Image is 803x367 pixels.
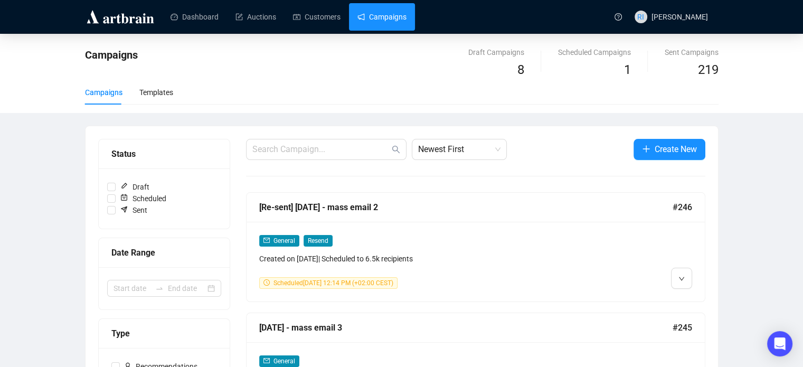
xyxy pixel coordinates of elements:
[698,62,719,77] span: 219
[259,201,673,214] div: [Re-sent] [DATE] - mass email 2
[116,204,152,216] span: Sent
[468,46,524,58] div: Draft Campaigns
[259,253,582,265] div: Created on [DATE] | Scheduled to 6.5k recipients
[85,49,138,61] span: Campaigns
[114,283,151,294] input: Start date
[273,279,393,287] span: Scheduled [DATE] 12:14 PM (+02:00 CEST)
[259,321,673,334] div: [DATE] - mass email 3
[252,143,390,156] input: Search Campaign...
[116,193,171,204] span: Scheduled
[85,87,122,98] div: Campaigns
[235,3,276,31] a: Auctions
[155,284,164,293] span: swap-right
[665,46,719,58] div: Sent Campaigns
[673,321,692,334] span: #245
[624,62,631,77] span: 1
[168,283,205,294] input: End date
[111,246,217,259] div: Date Range
[655,143,697,156] span: Create New
[111,327,217,340] div: Type
[634,139,705,160] button: Create New
[418,139,500,159] span: Newest First
[155,284,164,293] span: to
[116,181,154,193] span: Draft
[246,192,705,302] a: [Re-sent] [DATE] - mass email 2#246mailGeneralResendCreated on [DATE]| Scheduled to 6.5k recipien...
[139,87,173,98] div: Templates
[263,357,270,364] span: mail
[111,147,217,161] div: Status
[673,201,692,214] span: #246
[392,145,400,154] span: search
[357,3,407,31] a: Campaigns
[263,279,270,286] span: clock-circle
[651,13,708,21] span: [PERSON_NAME]
[273,357,295,365] span: General
[558,46,631,58] div: Scheduled Campaigns
[263,237,270,243] span: mail
[293,3,341,31] a: Customers
[85,8,156,25] img: logo
[767,331,792,356] div: Open Intercom Messenger
[517,62,524,77] span: 8
[615,13,622,21] span: question-circle
[273,237,295,244] span: General
[642,145,650,153] span: plus
[678,276,685,282] span: down
[304,235,333,247] span: Resend
[637,11,644,23] span: RI
[171,3,219,31] a: Dashboard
